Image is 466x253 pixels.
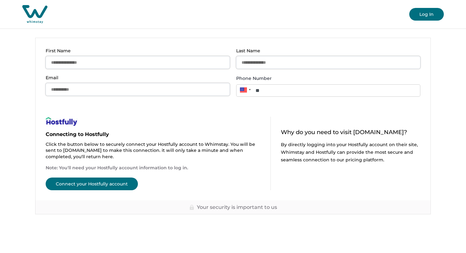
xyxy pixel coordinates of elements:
[46,75,226,81] p: Email
[236,48,417,54] p: Last Name
[409,8,444,21] button: Log In
[46,141,260,160] p: Click the button below to securely connect your Hostfully account to Whimstay. You will be sent t...
[197,204,277,211] p: Your security is important to us
[236,84,253,95] div: United States: + 1
[46,178,138,190] button: Connect your Hostfully account
[281,141,420,164] p: By directly logging into your Hostfully account on their site, Whimstay and Hostfully can provide...
[46,165,260,171] p: Note: You'll need your Hostfully account information to log in.
[46,48,226,54] p: First Name
[46,117,77,126] img: help-page-image
[281,129,420,136] p: Why do you need to visit [DOMAIN_NAME]?
[46,131,260,138] p: Connecting to Hostfully
[236,75,417,82] label: Phone Number
[22,5,48,23] img: Whimstay Host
